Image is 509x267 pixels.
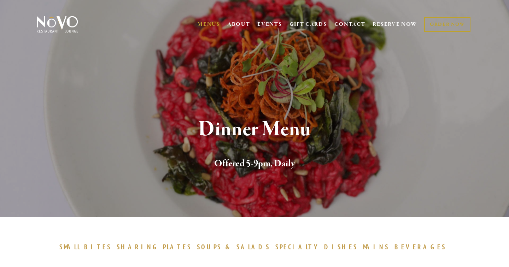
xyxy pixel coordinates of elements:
[59,243,81,251] span: SMALL
[48,156,461,171] h2: Offered 5-9pm, Daily
[257,21,282,28] a: EVENTS
[424,17,470,32] a: ORDER NOW
[236,243,270,251] span: SALADS
[334,18,365,31] a: CONTACT
[197,243,222,251] span: SOUPS
[289,18,327,31] a: GIFT CARDS
[363,243,393,251] a: MAINS
[117,243,195,251] a: SHARINGPLATES
[227,21,250,28] a: ABOUT
[84,243,111,251] span: BITES
[59,243,115,251] a: SMALLBITES
[48,118,461,141] h1: Dinner Menu
[363,243,390,251] span: MAINS
[275,243,361,251] a: SPECIALTYDISHES
[197,243,274,251] a: SOUPS&SALADS
[35,16,80,33] img: Novo Restaurant &amp; Lounge
[394,243,446,251] span: BEVERAGES
[117,243,160,251] span: SHARING
[198,21,220,28] a: MENUS
[225,243,233,251] span: &
[394,243,450,251] a: BEVERAGES
[373,18,417,31] a: RESERVE NOW
[163,243,192,251] span: PLATES
[324,243,358,251] span: DISHES
[275,243,321,251] span: SPECIALTY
